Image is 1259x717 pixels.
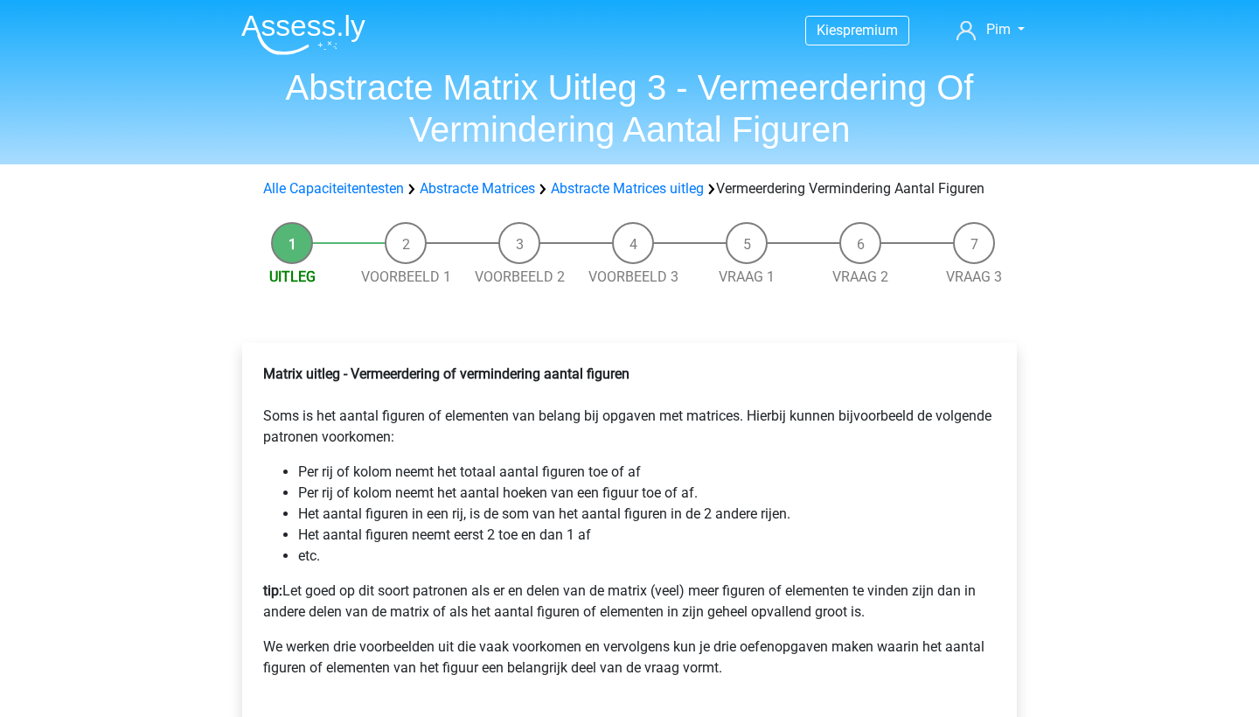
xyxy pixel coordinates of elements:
a: Voorbeeld 1 [361,268,451,285]
li: Per rij of kolom neemt het totaal aantal figuren toe of af [298,462,996,483]
a: Pim [949,19,1032,40]
a: Abstracte Matrices [420,180,535,197]
a: Voorbeeld 2 [475,268,565,285]
h1: Abstracte Matrix Uitleg 3 - Vermeerdering Of Vermindering Aantal Figuren [227,66,1032,150]
li: Het aantal figuren in een rij, is de som van het aantal figuren in de 2 andere rijen. [298,504,996,525]
p: Let goed op dit soort patronen als er en delen van de matrix (veel) meer figuren of elementen te ... [263,581,996,623]
img: Assessly [241,14,365,55]
li: Het aantal figuren neemt eerst 2 toe en dan 1 af [298,525,996,546]
a: Kiespremium [806,18,908,42]
a: Vraag 1 [719,268,775,285]
div: Vermeerdering Vermindering Aantal Figuren [256,178,1003,199]
a: Vraag 3 [946,268,1002,285]
li: etc. [298,546,996,567]
span: Kies [817,22,843,38]
b: tip: [263,582,282,599]
p: Soms is het aantal figuren of elementen van belang bij opgaven met matrices. Hierbij kunnen bijvo... [263,364,996,448]
li: Per rij of kolom neemt het aantal hoeken van een figuur toe of af. [298,483,996,504]
span: Pim [986,21,1011,38]
b: Matrix uitleg - Vermeerdering of vermindering aantal figuren [263,365,629,382]
span: premium [843,22,898,38]
a: Abstracte Matrices uitleg [551,180,704,197]
a: Uitleg [269,268,316,285]
a: Voorbeeld 3 [588,268,678,285]
a: Alle Capaciteitentesten [263,180,404,197]
a: Vraag 2 [832,268,888,285]
p: We werken drie voorbeelden uit die vaak voorkomen en vervolgens kun je drie oefenopgaven maken wa... [263,637,996,679]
